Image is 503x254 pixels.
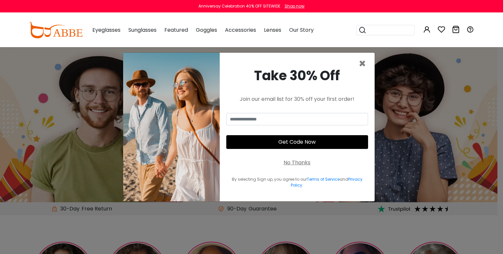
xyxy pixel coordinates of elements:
div: Take 30% Off [226,66,368,85]
span: Goggles [196,26,217,34]
span: Lenses [264,26,281,34]
button: Get Code Now [226,135,368,149]
span: Accessories [225,26,256,34]
span: Our Story [289,26,314,34]
button: Close [359,58,366,70]
div: No Thanks [284,159,310,167]
span: Eyeglasses [92,26,121,34]
span: Sunglasses [128,26,157,34]
div: By selecting Sign up, you agree to our and . [226,176,368,188]
div: Shop now [285,3,305,9]
div: Join our email list for 30% off your first order! [226,95,368,103]
div: Anniversay Celebration 40% OFF SITEWIDE [198,3,280,9]
span: Featured [164,26,188,34]
a: Terms of Service [307,176,340,182]
img: abbeglasses.com [29,22,83,38]
img: welcome [123,53,220,201]
a: Shop now [281,3,305,9]
span: × [359,55,366,72]
a: Privacy Policy [291,176,363,188]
